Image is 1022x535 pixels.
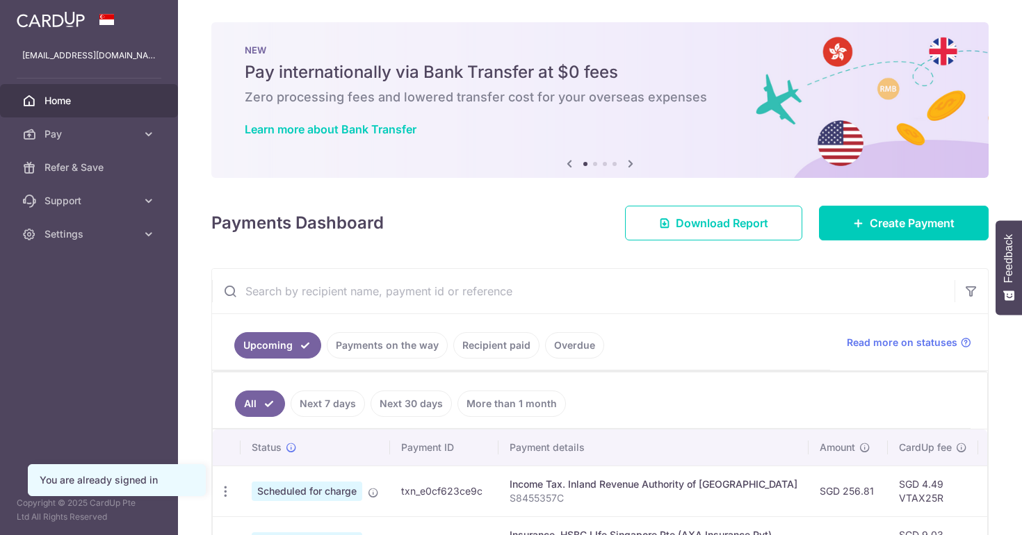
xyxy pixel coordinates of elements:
div: Income Tax. Inland Revenue Authority of [GEOGRAPHIC_DATA] [510,477,797,491]
p: S8455357C [510,491,797,505]
td: txn_e0cf623ce9c [390,466,498,516]
a: Next 30 days [371,390,452,417]
span: Scheduled for charge [252,481,362,501]
a: All [235,390,285,417]
span: Create Payment [870,215,955,231]
span: Home [44,94,136,108]
span: Status [252,441,282,454]
td: SGD 256.81 [809,466,888,516]
span: Read more on statuses [847,336,957,349]
span: Refer & Save [44,160,136,174]
a: Payments on the way [327,332,448,359]
h4: Payments Dashboard [211,211,384,236]
a: More than 1 month [457,390,566,417]
h6: Zero processing fees and lowered transfer cost for your overseas expenses [245,89,955,106]
a: Next 7 days [291,390,365,417]
a: Create Payment [819,206,989,240]
a: Recipient paid [453,332,540,359]
input: Search by recipient name, payment id or reference [212,269,955,313]
a: Learn more about Bank Transfer [245,122,416,136]
span: Settings [44,227,136,241]
span: Pay [44,127,136,141]
button: Feedback - Show survey [996,220,1022,315]
p: [EMAIL_ADDRESS][DOMAIN_NAME] [22,49,156,63]
a: Upcoming [234,332,321,359]
a: Download Report [625,206,802,240]
h5: Pay internationally via Bank Transfer at $0 fees [245,61,955,83]
div: You are already signed in [40,473,194,487]
p: NEW [245,44,955,56]
span: Feedback [1003,234,1015,283]
span: Support [44,194,136,208]
span: CardUp fee [899,441,952,454]
th: Payment ID [390,429,498,466]
th: Payment details [498,429,809,466]
span: Download Report [676,215,768,231]
img: Bank transfer banner [211,22,989,178]
img: CardUp [17,11,85,28]
a: Read more on statuses [847,336,971,349]
a: Overdue [545,332,604,359]
span: Amount [820,441,855,454]
td: SGD 4.49 VTAX25R [888,466,978,516]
